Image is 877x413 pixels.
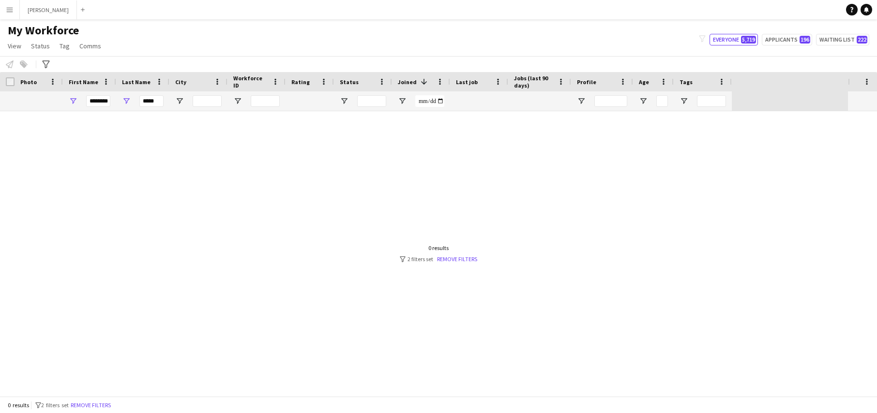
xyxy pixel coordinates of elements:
[697,95,726,107] input: Tags Filter Input
[514,74,554,89] span: Jobs (last 90 days)
[8,23,79,38] span: My Workforce
[86,95,110,107] input: First Name Filter Input
[357,95,386,107] input: Status Filter Input
[437,255,477,263] a: Remove filters
[8,42,21,50] span: View
[741,36,756,44] span: 5,719
[816,34,869,45] button: Waiting list222
[710,34,758,45] button: Everyone5,719
[400,255,477,263] div: 2 filters set
[69,400,113,411] button: Remove filters
[340,97,348,105] button: Open Filter Menu
[680,97,688,105] button: Open Filter Menu
[56,40,74,52] a: Tag
[400,244,477,251] div: 0 results
[4,40,25,52] a: View
[594,95,627,107] input: Profile Filter Input
[639,97,648,105] button: Open Filter Menu
[193,95,222,107] input: City Filter Input
[76,40,105,52] a: Comms
[656,95,668,107] input: Age Filter Input
[233,74,268,89] span: Workforce ID
[251,95,280,107] input: Workforce ID Filter Input
[456,78,478,86] span: Last job
[41,401,69,409] span: 2 filters set
[122,97,131,105] button: Open Filter Menu
[800,36,810,44] span: 196
[31,42,50,50] span: Status
[20,0,77,19] button: [PERSON_NAME]
[233,97,242,105] button: Open Filter Menu
[577,97,586,105] button: Open Filter Menu
[6,77,15,86] input: Column with Header Selection
[20,78,37,86] span: Photo
[680,78,693,86] span: Tags
[762,34,812,45] button: Applicants196
[69,78,98,86] span: First Name
[139,95,164,107] input: Last Name Filter Input
[857,36,867,44] span: 222
[79,42,101,50] span: Comms
[69,97,77,105] button: Open Filter Menu
[175,78,186,86] span: City
[577,78,596,86] span: Profile
[398,97,407,105] button: Open Filter Menu
[340,78,359,86] span: Status
[639,78,649,86] span: Age
[291,78,310,86] span: Rating
[398,78,417,86] span: Joined
[415,95,444,107] input: Joined Filter Input
[60,42,70,50] span: Tag
[175,97,184,105] button: Open Filter Menu
[122,78,151,86] span: Last Name
[40,59,52,70] app-action-btn: Advanced filters
[27,40,54,52] a: Status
